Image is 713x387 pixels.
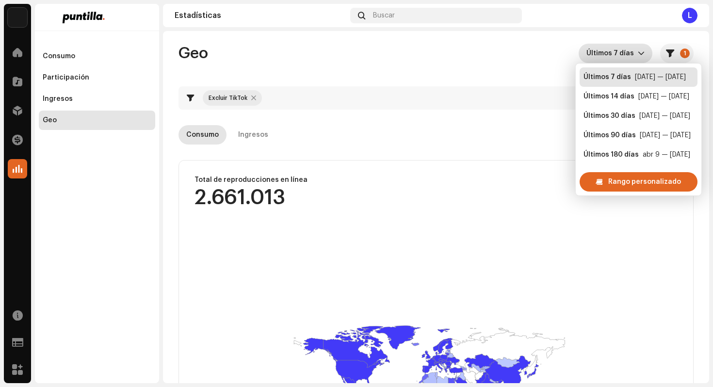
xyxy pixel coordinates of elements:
[643,150,690,160] div: abr 9 — [DATE]
[580,145,697,164] li: Últimos 180 días
[635,72,686,82] div: [DATE] — [DATE]
[682,8,697,23] div: L
[39,111,155,130] re-m-nav-item: Geo
[639,111,690,121] div: [DATE] — [DATE]
[580,106,697,126] li: Últimos 30 días
[680,48,690,58] p-badge: 1
[43,116,57,124] div: Geo
[638,44,645,63] div: dropdown trigger
[238,125,268,145] div: Ingresos
[43,52,75,60] div: Consumo
[373,12,395,19] span: Buscar
[8,8,27,27] img: a6437e74-8c8e-4f74-a1ce-131745af0155
[194,176,308,184] div: Total de reproducciones en línea
[640,130,691,140] div: [DATE] — [DATE]
[580,67,697,87] li: Últimos 7 días
[580,87,697,106] li: Últimos 14 días
[576,64,701,188] ul: Option List
[638,92,689,101] div: [DATE] — [DATE]
[660,44,694,63] button: 1
[178,44,208,63] span: Geo
[39,68,155,87] re-m-nav-item: Participación
[43,74,89,81] div: Participación
[586,44,638,63] span: Últimos 7 días
[39,47,155,66] re-m-nav-item: Consumo
[583,111,635,121] div: Últimos 30 días
[209,94,247,102] div: Excluir TikTok
[43,95,73,103] div: Ingresos
[175,12,346,19] div: Estadísticas
[580,164,697,184] li: Últimos 365 días
[186,125,219,145] div: Consumo
[39,89,155,109] re-m-nav-item: Ingresos
[583,72,631,82] div: Últimos 7 días
[583,150,639,160] div: Últimos 180 días
[608,172,681,192] span: Rango personalizado
[583,130,636,140] div: Últimos 90 días
[580,126,697,145] li: Últimos 90 días
[583,92,634,101] div: Últimos 14 días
